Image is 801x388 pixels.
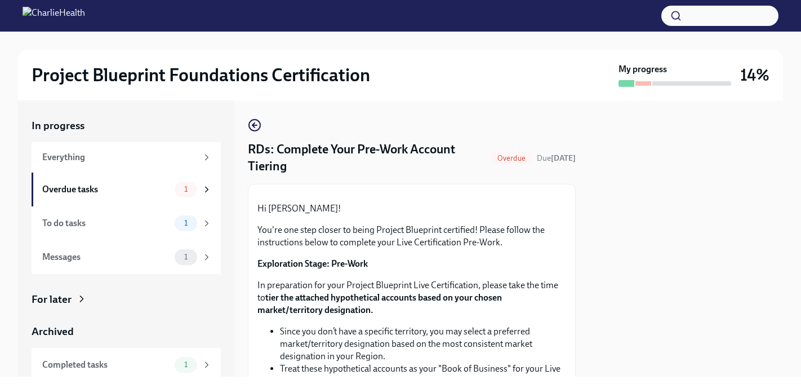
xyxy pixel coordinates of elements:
div: Overdue tasks [42,183,170,196]
strong: My progress [618,63,667,76]
a: Archived [32,324,221,339]
h4: RDs: Complete Your Pre-Work Account Tiering [248,141,486,175]
strong: Exploration Stage: Pre-Work [257,258,368,269]
a: To do tasks1 [32,206,221,240]
span: Due [537,153,576,163]
h3: 14% [740,65,769,85]
h2: Project Blueprint Foundations Certification [32,64,370,86]
strong: tier the attached hypothetical accounts based on your chosen market/territory designation. [257,292,502,315]
a: Overdue tasks1 [32,173,221,206]
div: Messages [42,251,170,263]
p: You're one step closer to being Project Blueprint certified! Please follow the instructions below... [257,224,566,249]
img: CharlieHealth [23,7,85,25]
a: Everything [32,142,221,173]
div: For later [32,292,72,307]
a: For later [32,292,221,307]
a: In progress [32,118,221,133]
span: 1 [177,253,194,261]
span: Overdue [491,154,532,162]
div: To do tasks [42,217,170,230]
li: Since you don’t have a specific territory, you may select a preferred market/territory designatio... [280,325,566,363]
p: Hi [PERSON_NAME]! [257,202,566,215]
div: Completed tasks [42,359,170,371]
span: 1 [177,185,194,193]
a: Completed tasks1 [32,348,221,382]
div: Everything [42,151,197,164]
span: 1 [177,360,194,369]
a: Messages1 [32,240,221,274]
strong: [DATE] [551,153,576,163]
span: August 29th, 2025 11:00 [537,153,576,164]
span: 1 [177,219,194,227]
p: In preparation for your Project Blueprint Live Certification, please take the time to [257,279,566,316]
